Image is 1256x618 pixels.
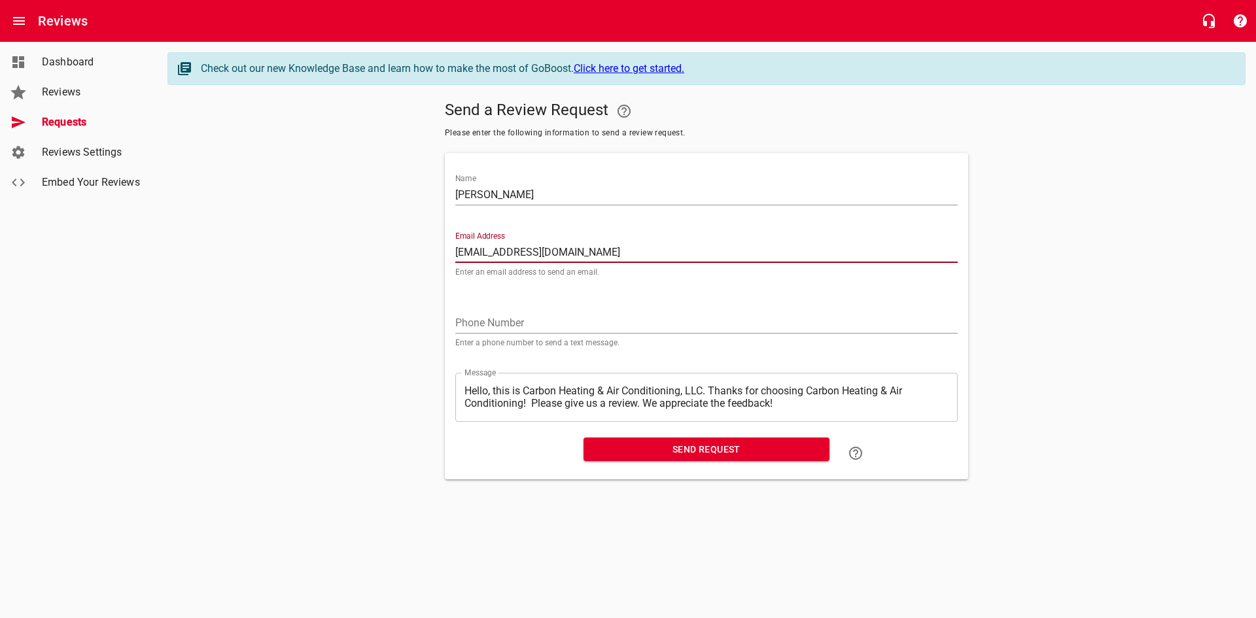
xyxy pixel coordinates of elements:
a: Your Google or Facebook account must be connected to "Send a Review Request" [608,95,640,127]
a: Click here to get started. [574,62,684,75]
a: Learn how to "Send a Review Request" [840,438,871,469]
button: Open drawer [3,5,35,37]
h6: Reviews [38,10,88,31]
button: Live Chat [1193,5,1225,37]
span: Please enter the following information to send a review request. [445,127,968,140]
p: Enter a phone number to send a text message. [455,339,958,347]
button: Send Request [584,438,829,462]
label: Name [455,175,476,182]
span: Send Request [594,441,819,458]
textarea: Hello, this is Carbon Heating & Air Conditioning, LLC. Thanks for choosing Carbon Heating & Air C... [464,385,949,409]
h5: Send a Review Request [445,95,968,127]
p: Enter an email address to send an email. [455,268,958,276]
button: Support Portal [1225,5,1256,37]
div: Check out our new Knowledge Base and learn how to make the most of GoBoost. [201,61,1232,77]
label: Email Address [455,232,505,240]
span: Reviews [42,84,141,100]
span: Requests [42,114,141,130]
span: Embed Your Reviews [42,175,141,190]
span: Reviews Settings [42,145,141,160]
span: Dashboard [42,54,141,70]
